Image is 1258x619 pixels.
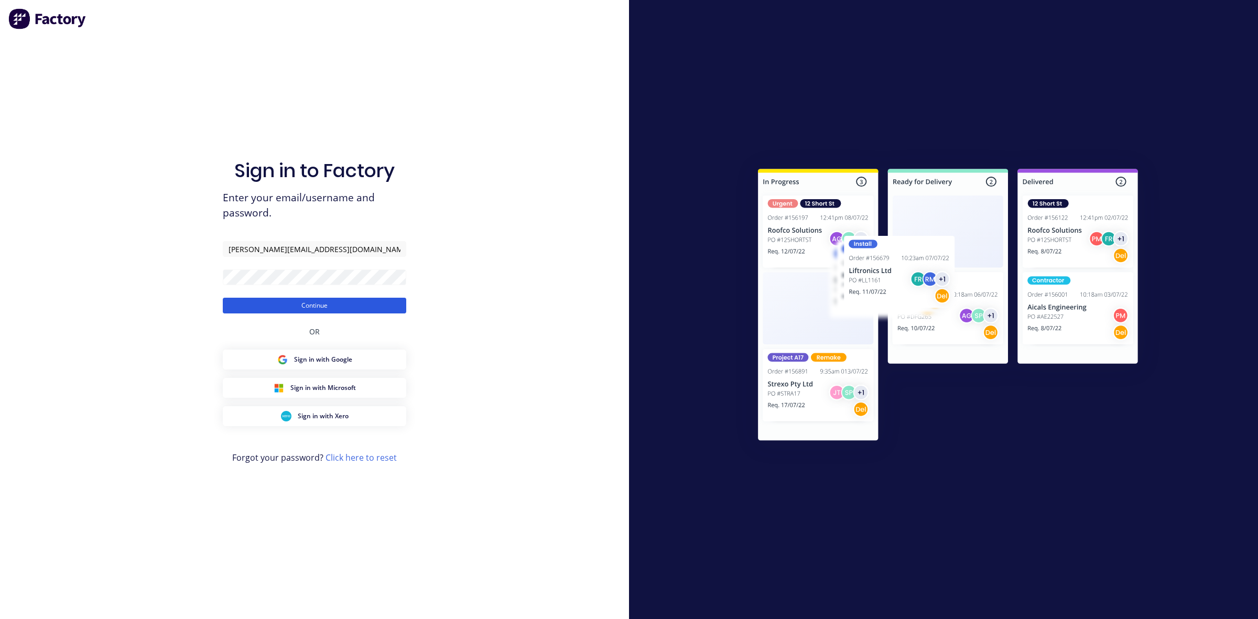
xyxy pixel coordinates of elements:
[290,383,356,393] span: Sign in with Microsoft
[326,452,397,463] a: Click here to reset
[223,406,406,426] button: Xero Sign inSign in with Xero
[735,148,1161,465] img: Sign in
[309,313,320,350] div: OR
[223,241,406,257] input: Email/Username
[298,411,349,421] span: Sign in with Xero
[232,451,397,464] span: Forgot your password?
[234,159,395,182] h1: Sign in to Factory
[223,350,406,370] button: Google Sign inSign in with Google
[294,355,352,364] span: Sign in with Google
[274,383,284,393] img: Microsoft Sign in
[223,190,406,221] span: Enter your email/username and password.
[8,8,87,29] img: Factory
[281,411,291,421] img: Xero Sign in
[277,354,288,365] img: Google Sign in
[223,298,406,313] button: Continue
[223,378,406,398] button: Microsoft Sign inSign in with Microsoft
